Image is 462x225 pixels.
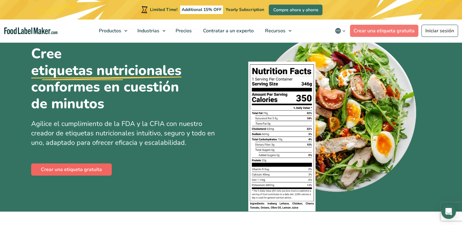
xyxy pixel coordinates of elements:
span: Additional 15% OFF [180,5,223,14]
a: Compre ahora y ahorre [269,5,322,15]
u: etiquetas nutricionales [31,62,181,79]
a: Contratar a un experto [198,20,258,42]
h1: Cree conformes en cuestión de minutos [31,45,196,112]
a: Productos [93,20,130,42]
span: Recursos [263,27,286,34]
span: Industrias [136,27,160,34]
div: Open Intercom Messenger [441,204,456,219]
a: Precios [170,20,196,42]
a: Recursos [260,20,295,42]
a: Crear una etiqueta gratuita [350,25,418,37]
a: Crear una etiqueta gratuita [31,163,112,176]
a: Industrias [132,20,169,42]
span: Limited Time! [150,7,177,12]
span: Precios [174,27,192,34]
img: Un plato de comida con una etiqueta de información nutricional encima. [248,29,418,212]
span: Contratar a un experto [201,27,254,34]
span: Agilice el cumplimiento de la FDA y la CFIA con nuestro creador de etiquetas nutricionales intuit... [31,119,215,147]
a: Iniciar sesión [421,25,458,37]
span: Yearly Subscription [226,7,264,12]
span: Productos [97,27,122,34]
